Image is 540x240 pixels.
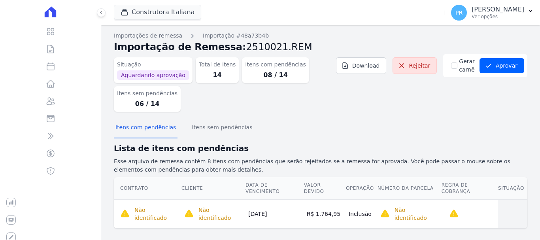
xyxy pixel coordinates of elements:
button: Aprovar [480,58,524,73]
td: [DATE] [245,199,304,228]
p: Não identificado [395,206,438,222]
button: Construtora Italiana [114,5,201,20]
dt: Itens sem pendências [117,89,177,98]
p: Não identificado [134,206,178,222]
dd: 08 / 14 [245,70,306,80]
th: Regra de Cobrança [441,177,498,200]
a: Download [336,57,387,74]
p: Não identificado [198,206,242,222]
h2: Lista de itens com pendências [114,142,527,154]
th: Valor devido [304,177,346,200]
a: Rejeitar [393,57,437,74]
th: Data de Vencimento [245,177,304,200]
th: Operação [346,177,377,200]
a: Importações de remessa [114,32,182,40]
span: PR [455,10,463,15]
span: Aguardando aprovação [117,70,189,80]
dt: Itens com pendências [245,60,306,69]
p: [PERSON_NAME] [472,6,524,13]
h2: Importação de Remessa: [114,40,527,54]
p: Esse arquivo de remessa contém 8 itens com pendências que serão rejeitados se a remessa for aprov... [114,157,527,174]
td: Inclusão [346,199,377,228]
th: Cliente [181,177,245,200]
button: Itens com pendências [114,118,177,138]
td: R$ 1.764,95 [304,199,346,228]
span: 2510021.REM [246,42,312,53]
button: PR [PERSON_NAME] Ver opções [445,2,540,24]
nav: Breadcrumb [114,32,527,40]
dd: 06 / 14 [117,99,177,109]
a: Importação #48a73b4b [203,32,269,40]
p: Ver opções [472,13,524,20]
th: Situação [498,177,527,200]
dd: 14 [199,70,236,80]
th: Número da Parcela [377,177,441,200]
label: Gerar carnê [459,57,475,74]
dt: Situação [117,60,189,69]
dt: Total de Itens [199,60,236,69]
button: Itens sem pendências [190,118,254,138]
th: Contrato [114,177,181,200]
